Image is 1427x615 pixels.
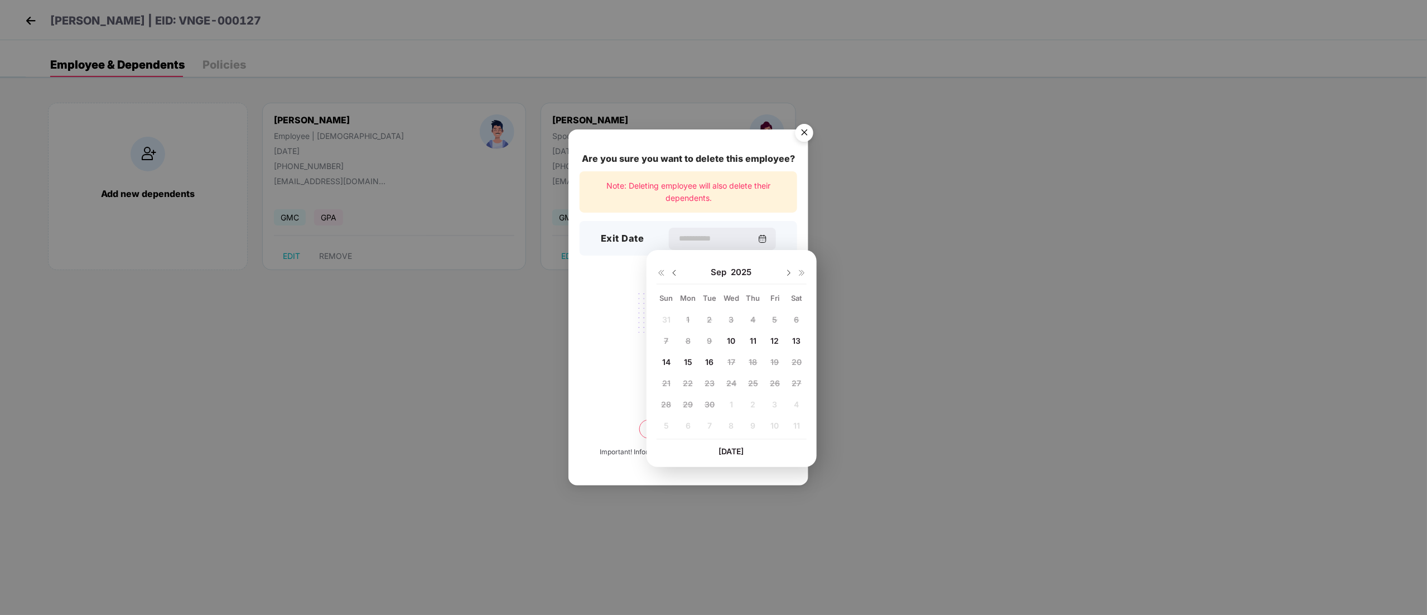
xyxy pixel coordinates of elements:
div: Tue [700,293,720,303]
img: svg+xml;base64,PHN2ZyB4bWxucz0iaHR0cDovL3d3dy53My5vcmcvMjAwMC9zdmciIHdpZHRoPSI1NiIgaGVpZ2h0PSI1Ni... [789,119,820,150]
span: 16 [706,357,714,367]
img: svg+xml;base64,PHN2ZyB4bWxucz0iaHR0cDovL3d3dy53My5vcmcvMjAwMC9zdmciIHdpZHRoPSIyMjQiIGhlaWdodD0iMT... [626,287,751,374]
div: Note: Deleting employee will also delete their dependents. [580,171,797,213]
img: svg+xml;base64,PHN2ZyBpZD0iRHJvcGRvd24tMzJ4MzIiIHhtbG5zPSJodHRwOi8vd3d3LnczLm9yZy8yMDAwL3N2ZyIgd2... [670,268,679,277]
span: 14 [662,357,671,367]
img: svg+xml;base64,PHN2ZyB4bWxucz0iaHR0cDovL3d3dy53My5vcmcvMjAwMC9zdmciIHdpZHRoPSIxNiIgaGVpZ2h0PSIxNi... [657,268,666,277]
span: 11 [750,336,756,345]
img: svg+xml;base64,PHN2ZyBpZD0iQ2FsZW5kYXItMzJ4MzIiIHhtbG5zPSJodHRwOi8vd3d3LnczLm9yZy8yMDAwL3N2ZyIgd2... [758,234,767,243]
h3: Exit Date [601,232,644,246]
span: 2025 [731,267,752,278]
div: Are you sure you want to delete this employee? [580,152,797,166]
span: 10 [727,336,736,345]
span: [DATE] [719,446,744,456]
img: svg+xml;base64,PHN2ZyB4bWxucz0iaHR0cDovL3d3dy53My5vcmcvMjAwMC9zdmciIHdpZHRoPSIxNiIgaGVpZ2h0PSIxNi... [798,268,807,277]
div: Thu [744,293,763,303]
button: Delete permanently [639,420,737,439]
div: Wed [722,293,741,303]
img: svg+xml;base64,PHN2ZyBpZD0iRHJvcGRvd24tMzJ4MzIiIHhtbG5zPSJodHRwOi8vd3d3LnczLm9yZy8yMDAwL3N2ZyIgd2... [784,268,793,277]
span: 13 [793,336,801,345]
div: Important! Information once deleted, can’t be recovered. [600,447,777,458]
span: 12 [771,336,779,345]
div: Fri [765,293,785,303]
button: Close [789,119,819,149]
div: Sat [787,293,807,303]
span: Sep [711,267,731,278]
div: Sun [657,293,676,303]
div: Mon [678,293,698,303]
span: 15 [684,357,692,367]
